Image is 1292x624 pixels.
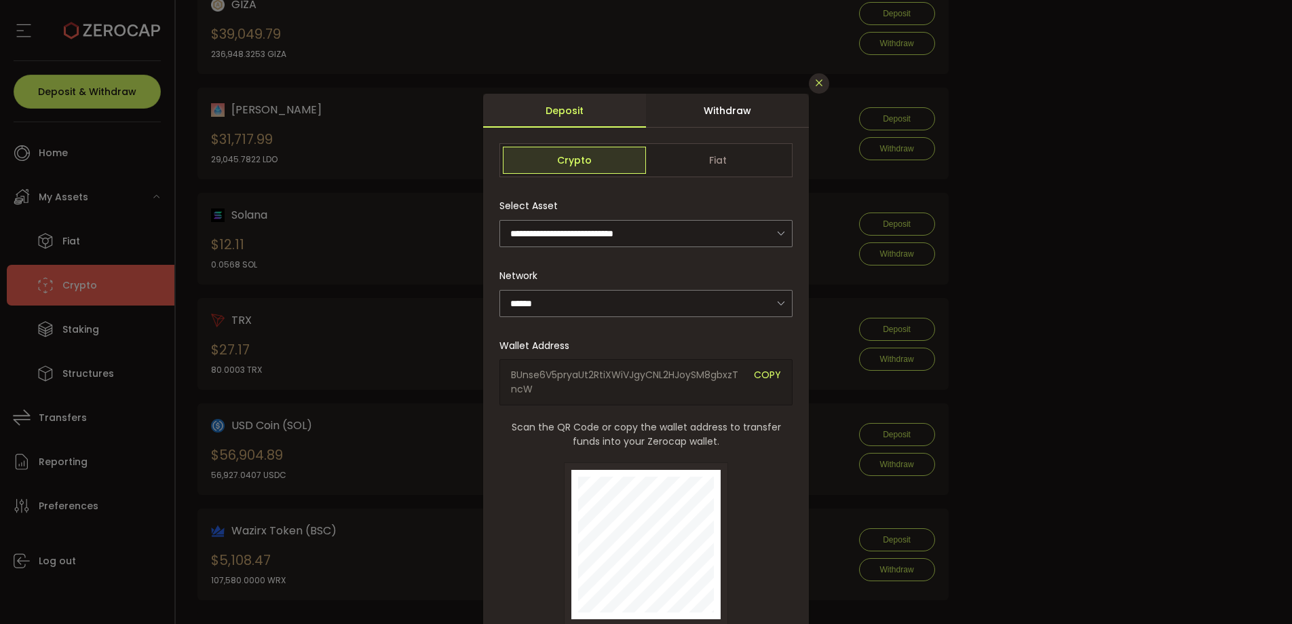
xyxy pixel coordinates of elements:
iframe: Chat Widget [988,78,1292,624]
span: Crypto [503,147,646,174]
label: Select Asset [499,199,566,213]
span: Fiat [646,147,789,174]
label: Wallet Address [499,339,577,352]
button: Close [809,73,829,94]
span: Scan the QR Code or copy the wallet address to transfer funds into your Zerocap wallet. [499,420,793,449]
div: Withdraw [646,94,809,128]
span: COPY [754,368,781,397]
div: Deposit [483,94,646,128]
span: BUnse6V5pryaUt2RtiXWiVJgyCNL2HJoySM8gbxzTncW [511,368,744,397]
label: Network [499,269,546,282]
